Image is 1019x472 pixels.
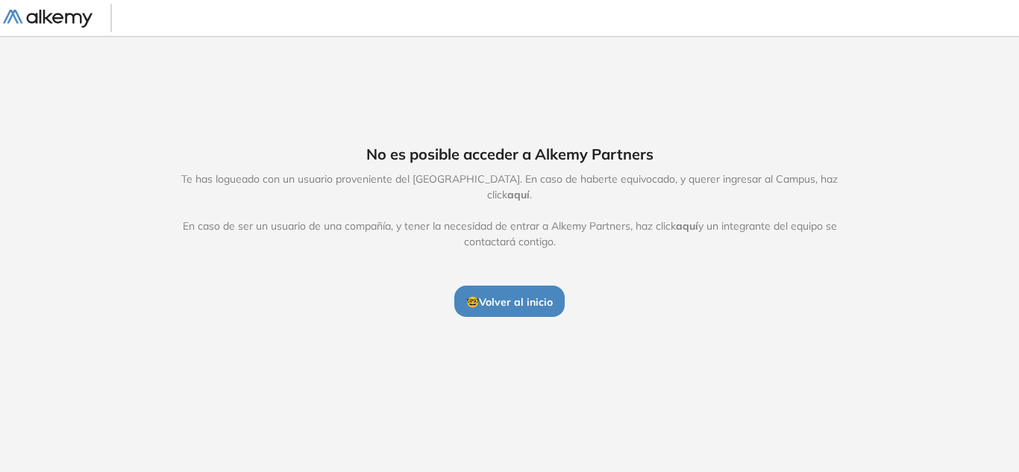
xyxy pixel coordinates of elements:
span: aquí [507,188,530,201]
span: Te has logueado con un usuario proveniente del [GEOGRAPHIC_DATA]. En caso de haberte equivocado, ... [166,172,853,250]
span: aquí [676,219,698,233]
span: 🤓 Volver al inicio [466,295,553,309]
span: No es posible acceder a Alkemy Partners [366,143,653,166]
img: Logo [3,10,93,28]
button: 🤓Volver al inicio [454,286,565,317]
